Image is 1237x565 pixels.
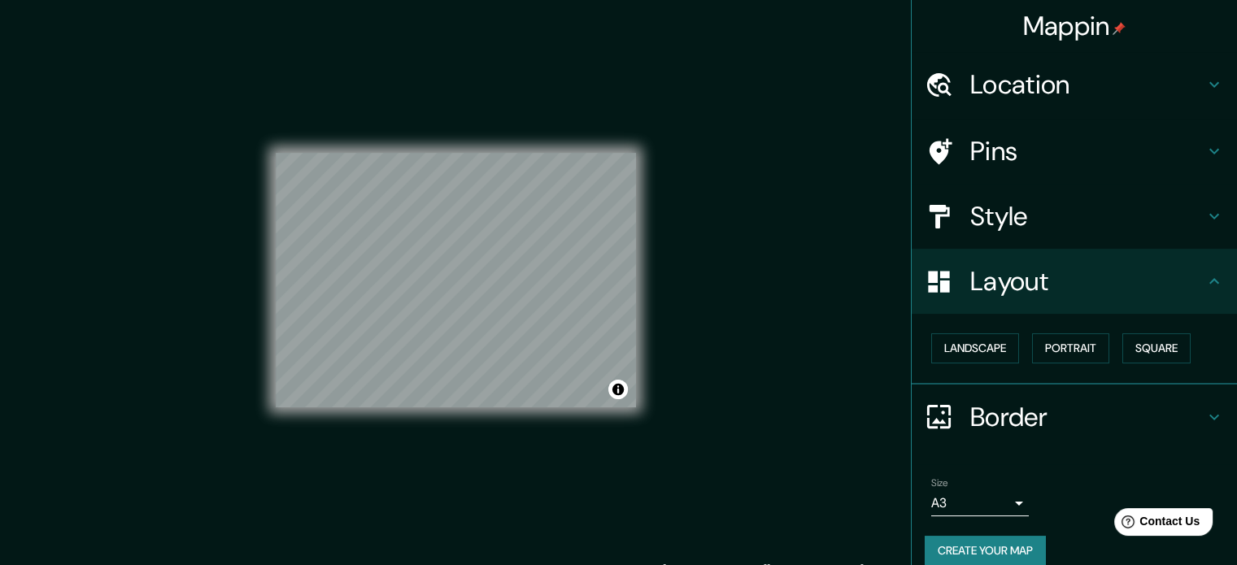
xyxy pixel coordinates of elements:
[912,184,1237,249] div: Style
[931,490,1029,516] div: A3
[1122,333,1191,363] button: Square
[912,385,1237,450] div: Border
[912,52,1237,117] div: Location
[1032,333,1109,363] button: Portrait
[970,200,1204,233] h4: Style
[970,135,1204,167] h4: Pins
[970,265,1204,298] h4: Layout
[1092,502,1219,547] iframe: Help widget launcher
[970,68,1204,101] h4: Location
[931,333,1019,363] button: Landscape
[970,401,1204,433] h4: Border
[912,119,1237,184] div: Pins
[1023,10,1126,42] h4: Mappin
[608,380,628,399] button: Toggle attribution
[931,476,948,489] label: Size
[276,153,636,407] canvas: Map
[912,249,1237,314] div: Layout
[1113,22,1126,35] img: pin-icon.png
